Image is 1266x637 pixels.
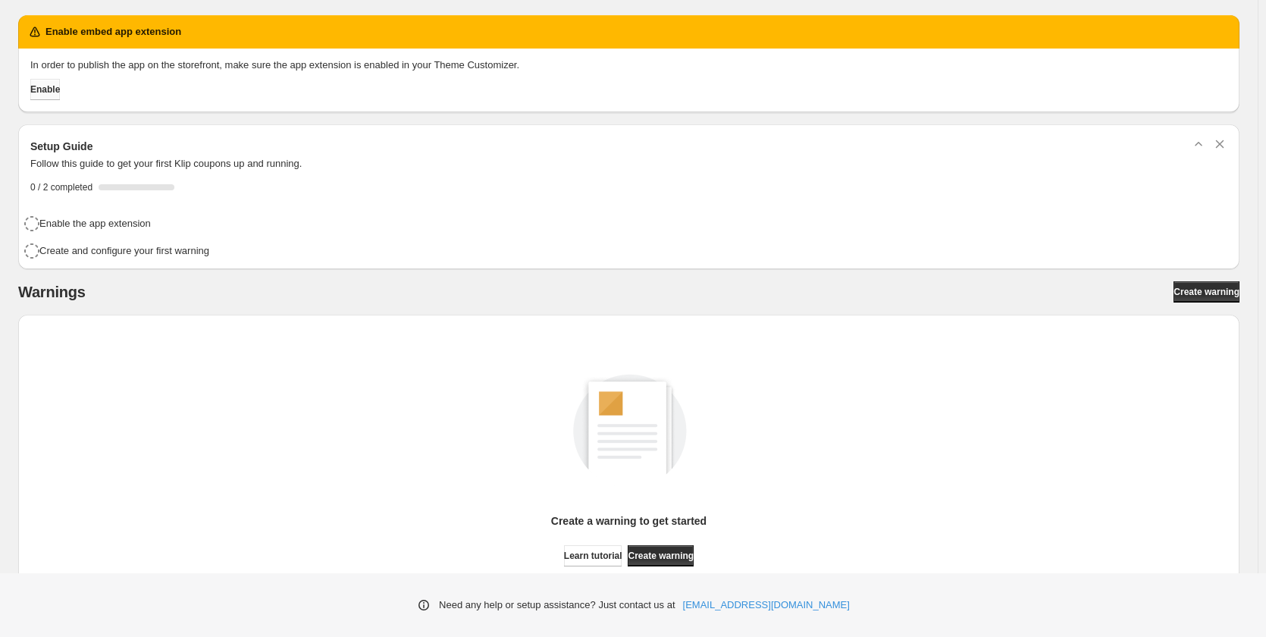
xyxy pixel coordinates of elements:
[30,181,92,193] span: 0 / 2 completed
[30,83,60,96] span: Enable
[39,216,151,231] h4: Enable the app extension
[30,79,60,100] button: Enable
[30,139,92,154] h3: Setup Guide
[39,243,209,259] h4: Create and configure your first warning
[551,513,707,529] p: Create a warning to get started
[1174,286,1239,298] span: Create warning
[564,550,622,562] span: Learn tutorial
[628,545,694,566] a: Create warning
[18,283,86,301] h2: Warnings
[564,545,622,566] a: Learn tutorial
[45,24,181,39] h2: Enable embed app extension
[1174,281,1239,303] a: Create warning
[683,598,850,613] a: [EMAIL_ADDRESS][DOMAIN_NAME]
[628,550,694,562] span: Create warning
[30,58,1227,73] p: In order to publish the app on the storefront, make sure the app extension is enabled in your The...
[30,156,1227,171] p: Follow this guide to get your first Klip coupons up and running.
